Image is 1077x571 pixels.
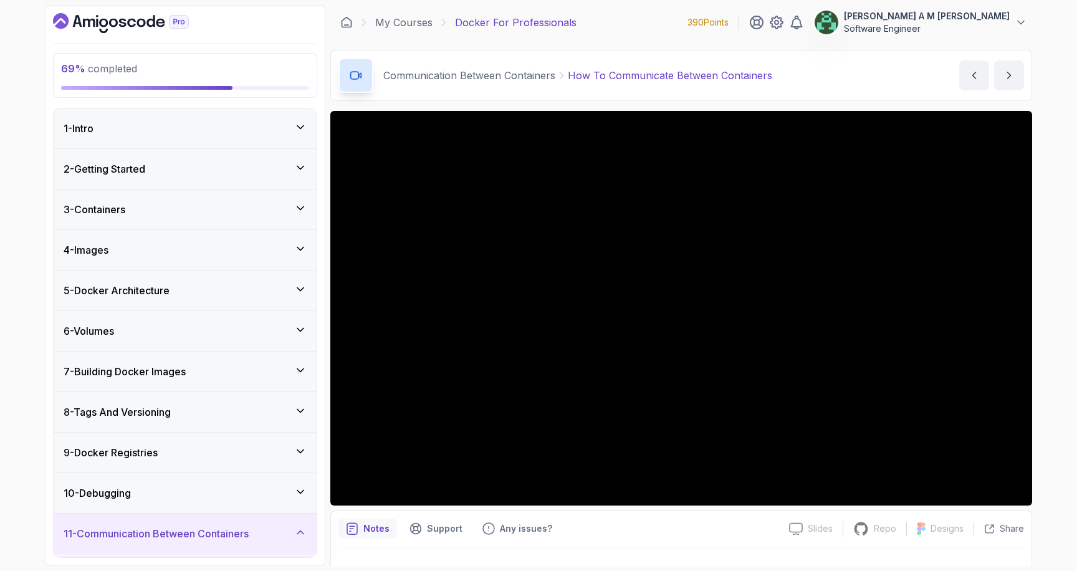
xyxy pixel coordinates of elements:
h3: 4 - Images [64,242,108,257]
h3: 11 - Communication Between Containers [64,526,249,541]
p: Designs [931,522,964,535]
p: How To Communicate Between Containers [568,68,772,83]
button: 4-Images [54,230,317,270]
p: Support [427,522,462,535]
p: Docker For Professionals [455,15,577,30]
h3: 7 - Building Docker Images [64,364,186,379]
a: My Courses [375,15,433,30]
button: 8-Tags And Versioning [54,392,317,432]
button: Feedback button [475,519,560,539]
button: notes button [338,519,397,539]
button: 1-Intro [54,108,317,148]
h3: 8 - Tags And Versioning [64,405,171,420]
button: previous content [959,60,989,90]
button: Support button [402,519,470,539]
button: 5-Docker Architecture [54,271,317,310]
button: 6-Volumes [54,311,317,351]
button: 3-Containers [54,190,317,229]
button: 11-Communication Between Containers [54,514,317,554]
button: 7-Building Docker Images [54,352,317,391]
p: Slides [808,522,833,535]
button: 9-Docker Registries [54,433,317,473]
h3: 5 - Docker Architecture [64,283,170,298]
h3: 6 - Volumes [64,324,114,338]
span: 69 % [61,62,85,75]
button: next content [994,60,1024,90]
iframe: chat widget [1000,493,1077,552]
p: Repo [874,522,896,535]
h3: 1 - Intro [64,121,93,136]
h3: 2 - Getting Started [64,161,145,176]
p: 390 Points [687,16,729,29]
button: user profile image[PERSON_NAME] A M [PERSON_NAME]Software Engineer [814,10,1027,35]
a: Dashboard [53,13,218,33]
iframe: 1 - How to comunicate between containers [330,111,1032,506]
span: completed [61,62,137,75]
p: [PERSON_NAME] A M [PERSON_NAME] [844,10,1010,22]
h3: 3 - Containers [64,202,125,217]
p: Communication Between Containers [383,68,555,83]
h3: 9 - Docker Registries [64,445,158,460]
h3: 10 - Debugging [64,486,131,501]
button: Share [974,522,1024,535]
p: Notes [363,522,390,535]
p: Software Engineer [844,22,1010,35]
a: Dashboard [340,16,353,29]
button: 2-Getting Started [54,149,317,189]
button: 10-Debugging [54,473,317,513]
img: user profile image [815,11,838,34]
p: Any issues? [500,522,552,535]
